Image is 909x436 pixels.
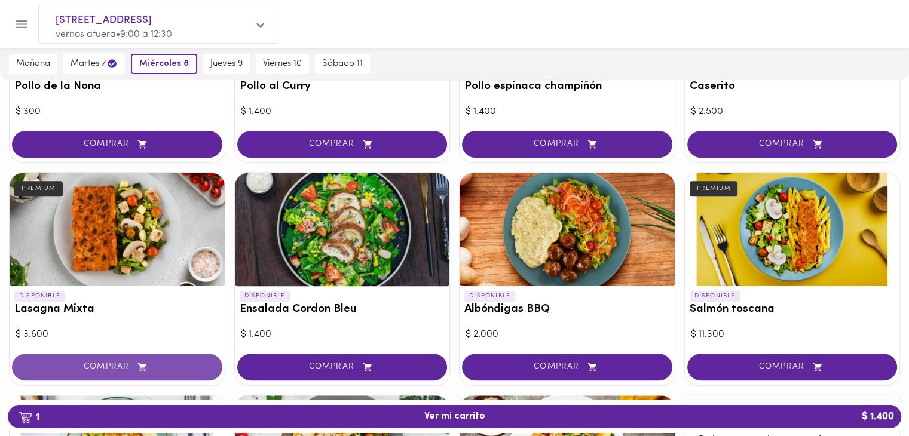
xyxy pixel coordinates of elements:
[322,59,363,69] span: sábado 11
[16,328,219,342] div: $ 3.600
[131,54,197,74] button: miércoles 8
[16,59,50,69] span: mañana
[424,411,485,422] span: Ver mi carrito
[14,181,63,196] div: PREMIUM
[687,354,898,380] button: COMPRAR
[702,139,883,149] span: COMPRAR
[14,81,220,93] h3: Pollo de la Nona
[235,173,450,286] div: Ensalada Cordon Bleu
[464,303,670,316] h3: Albóndigas BBQ
[19,412,32,423] img: cart.png
[241,328,444,342] div: $ 1.400
[240,81,445,93] h3: Pollo al Curry
[11,409,47,425] b: 1
[12,131,222,158] button: COMPRAR
[252,139,433,149] span: COMPRAR
[71,58,118,69] span: martes 7
[210,59,243,69] span: jueves 9
[8,405,901,428] button: 1Ver mi carrito$ 1.400
[203,54,250,74] button: jueves 9
[241,105,444,119] div: $ 1.400
[27,139,207,149] span: COMPRAR
[237,131,448,158] button: COMPRAR
[477,362,657,372] span: COMPRAR
[63,53,125,74] button: martes 7
[237,354,448,380] button: COMPRAR
[12,354,222,380] button: COMPRAR
[139,59,189,69] span: miércoles 8
[252,362,433,372] span: COMPRAR
[315,54,370,74] button: sábado 11
[9,54,57,74] button: mañana
[462,354,672,380] button: COMPRAR
[690,303,895,316] h3: Salmón toscana
[466,105,669,119] div: $ 1.400
[460,173,675,286] div: Albóndigas BBQ
[690,291,740,302] p: DISPONIBLE
[690,81,895,93] h3: Caserito
[27,362,207,372] span: COMPRAR
[466,328,669,342] div: $ 2.000
[690,181,738,196] div: PREMIUM
[263,59,302,69] span: viernes 10
[56,30,172,39] span: vernos afuera • 9:00 a 12:30
[702,362,883,372] span: COMPRAR
[691,328,894,342] div: $ 11.300
[240,291,290,302] p: DISPONIBLE
[56,13,248,28] span: [STREET_ADDRESS]
[687,131,898,158] button: COMPRAR
[14,303,220,316] h3: Lasagna Mixta
[462,131,672,158] button: COMPRAR
[7,10,36,39] button: Menu
[256,54,309,74] button: viernes 10
[240,303,445,316] h3: Ensalada Cordon Bleu
[691,105,894,119] div: $ 2.500
[840,367,897,424] iframe: Messagebird Livechat Widget
[464,291,515,302] p: DISPONIBLE
[14,291,65,302] p: DISPONIBLE
[685,173,900,286] div: Salmón toscana
[16,105,219,119] div: $ 300
[10,173,225,286] div: Lasagna Mixta
[477,139,657,149] span: COMPRAR
[464,81,670,93] h3: Pollo espinaca champiñón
